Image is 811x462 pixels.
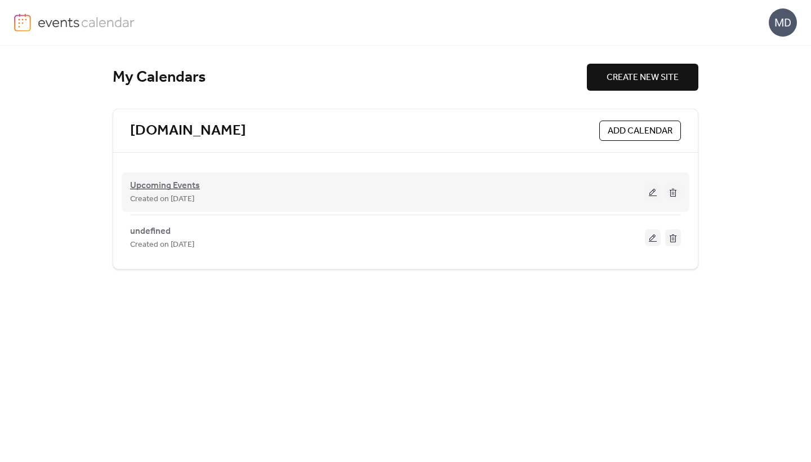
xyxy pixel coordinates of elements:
div: My Calendars [113,68,587,87]
img: logo-type [38,14,135,30]
a: [DOMAIN_NAME] [130,122,246,140]
span: Upcoming Events [130,179,200,193]
span: Created on [DATE] [130,238,194,252]
span: undefined [130,225,171,238]
span: CREATE NEW SITE [607,71,679,85]
div: MD [769,8,797,37]
button: ADD CALENDAR [599,121,681,141]
a: Upcoming Events [130,183,200,189]
img: logo [14,14,31,32]
span: ADD CALENDAR [608,125,672,138]
button: CREATE NEW SITE [587,64,698,91]
span: Created on [DATE] [130,193,194,206]
a: undefined [130,228,171,234]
